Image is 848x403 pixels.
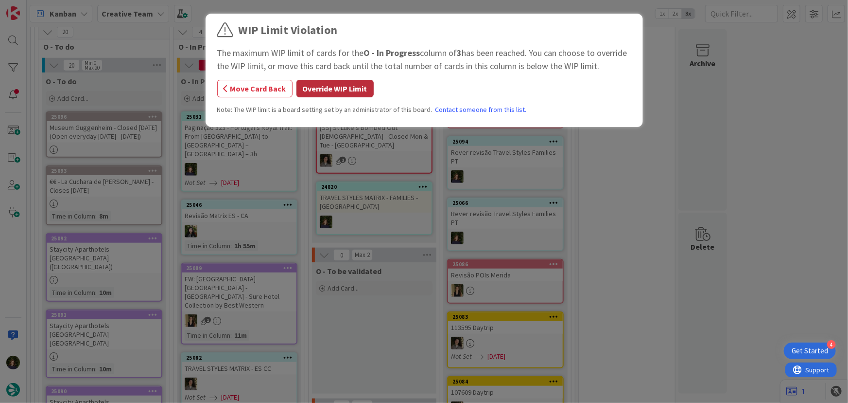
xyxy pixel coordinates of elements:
[364,47,420,58] b: O - In Progress
[296,80,374,97] button: Override WIP Limit
[784,343,836,359] div: Open Get Started checklist, remaining modules: 4
[792,346,828,356] div: Get Started
[217,46,631,73] div: The maximum WIP limit of cards for the column of has been reached. You can choose to override the...
[217,80,293,97] button: Move Card Back
[20,1,44,13] span: Support
[827,340,836,349] div: 4
[457,47,462,58] b: 3
[217,105,631,115] div: Note: The WIP limit is a board setting set by an administrator of this board.
[239,21,338,39] div: WIP Limit Violation
[435,105,527,115] a: Contact someone from this list.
